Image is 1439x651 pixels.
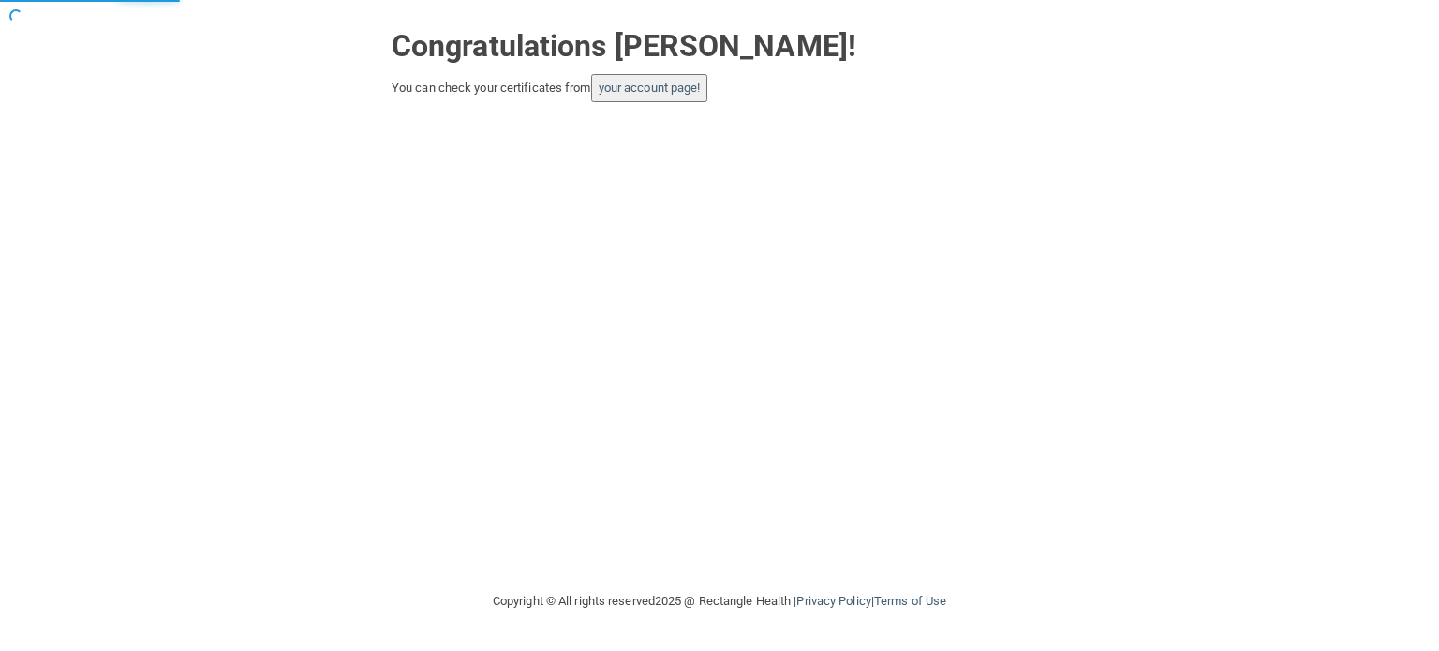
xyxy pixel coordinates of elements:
[378,571,1061,631] div: Copyright © All rights reserved 2025 @ Rectangle Health | |
[599,81,701,95] a: your account page!
[392,28,856,64] strong: Congratulations [PERSON_NAME]!
[796,594,870,608] a: Privacy Policy
[591,74,708,102] button: your account page!
[392,74,1047,102] div: You can check your certificates from
[874,594,946,608] a: Terms of Use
